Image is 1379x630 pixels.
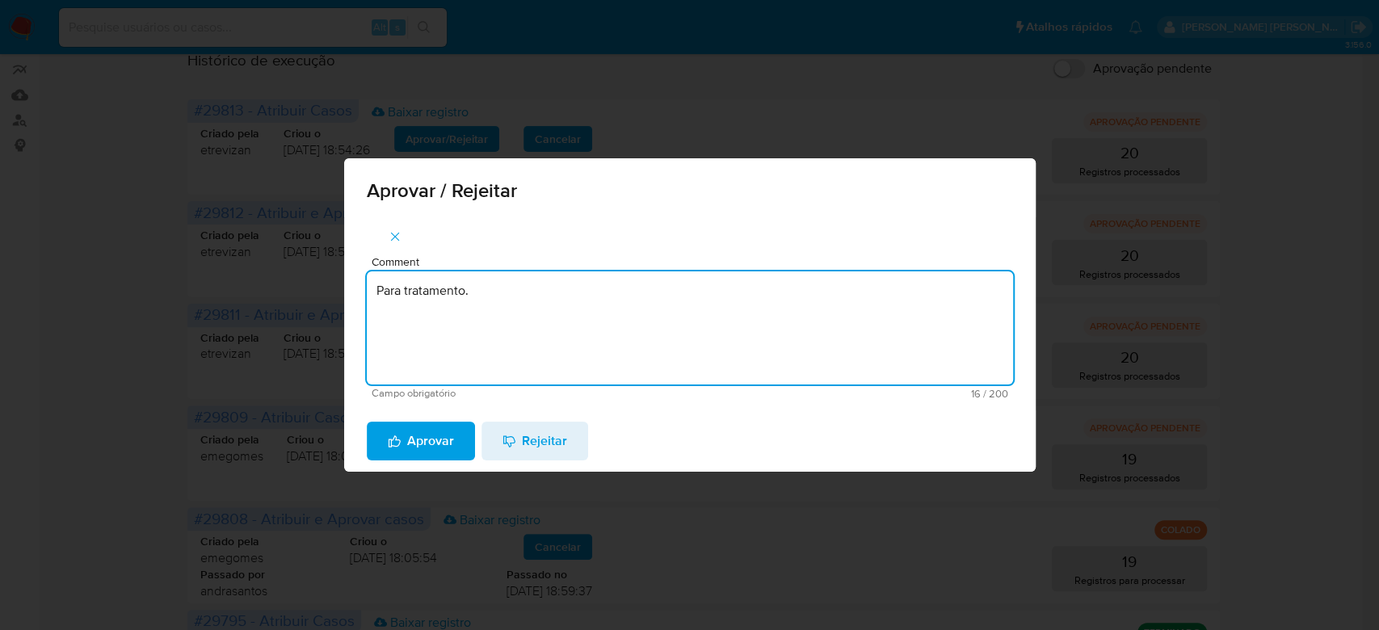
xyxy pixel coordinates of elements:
textarea: Para tratamento. [367,271,1013,384]
span: Aprovar [388,423,454,459]
span: Aprovar / Rejeitar [367,181,1013,200]
span: Comment [372,256,1018,268]
span: Campo obrigatório [372,388,690,399]
button: Aprovar [367,422,475,460]
span: Máximo 200 caracteres [690,388,1008,399]
span: Rejeitar [502,423,567,459]
button: Rejeitar [481,422,588,460]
